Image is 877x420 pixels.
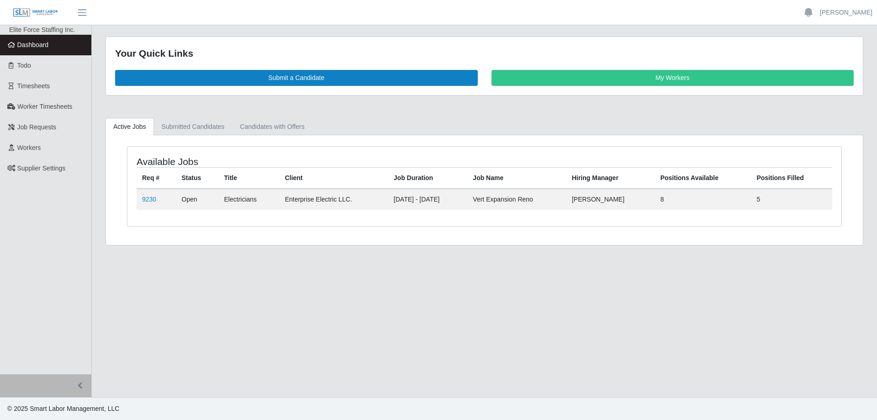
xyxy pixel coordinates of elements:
a: Candidates with Offers [232,118,312,136]
span: Timesheets [17,82,50,90]
td: 8 [655,189,751,210]
h4: Available Jobs [137,156,418,167]
th: Hiring Manager [566,167,655,189]
span: Supplier Settings [17,165,66,172]
th: Positions Filled [751,167,832,189]
th: Job Duration [388,167,468,189]
td: Enterprise Electric LLC. [280,189,388,210]
th: Positions Available [655,167,751,189]
th: Req # [137,167,176,189]
td: Electricians [219,189,280,210]
img: SLM Logo [13,8,58,18]
td: Vert Expansion Reno [467,189,566,210]
span: Elite Force Staffing Inc. [9,26,75,33]
a: Active Jobs [106,118,154,136]
a: Submitted Candidates [154,118,232,136]
td: Open [176,189,219,210]
span: Todo [17,62,31,69]
th: Status [176,167,219,189]
span: Job Requests [17,123,57,131]
th: Client [280,167,388,189]
span: Workers [17,144,41,151]
a: My Workers [491,70,854,86]
td: [PERSON_NAME] [566,189,655,210]
a: Submit a Candidate [115,70,478,86]
a: [PERSON_NAME] [820,8,872,17]
div: Your Quick Links [115,46,854,61]
th: Job Name [467,167,566,189]
a: 9230 [142,196,156,203]
span: Worker Timesheets [17,103,72,110]
span: © 2025 Smart Labor Management, LLC [7,405,119,412]
span: Dashboard [17,41,49,48]
th: Title [219,167,280,189]
td: [DATE] - [DATE] [388,189,468,210]
td: 5 [751,189,832,210]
